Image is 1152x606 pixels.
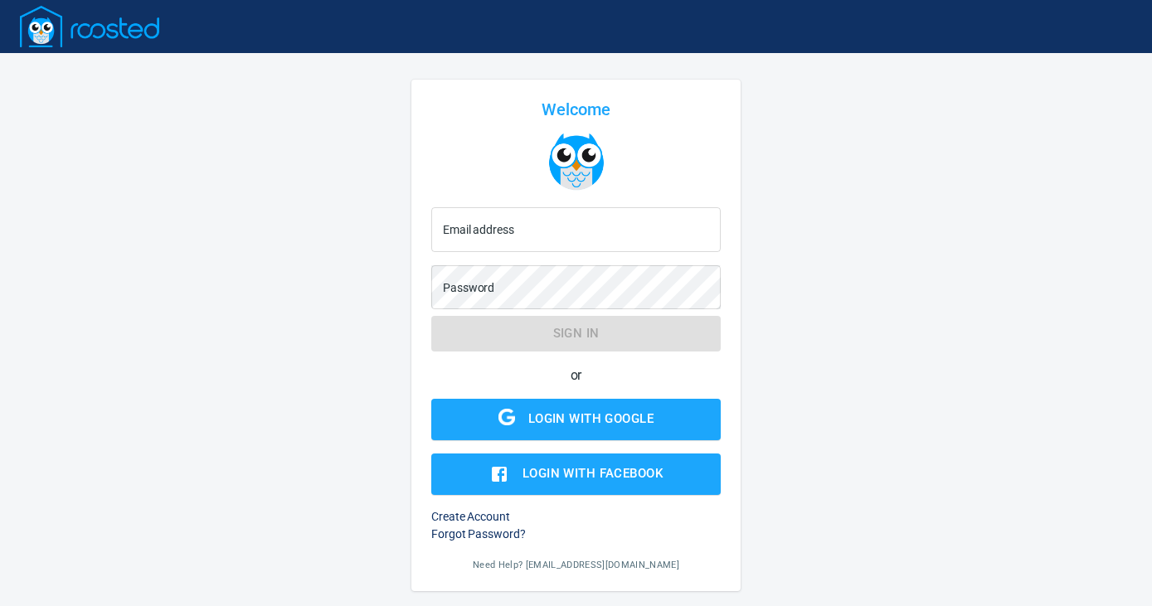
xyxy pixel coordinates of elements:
[431,99,722,119] div: Welcome
[431,508,722,526] h6: Create Account
[431,526,722,543] h6: Forgot Password?
[528,408,654,429] div: Login with Google
[498,409,515,425] img: Google Logo
[473,560,679,570] span: Need Help? [EMAIL_ADDRESS][DOMAIN_NAME]
[431,453,722,495] button: Login with Facebook
[431,365,722,385] h6: or
[523,463,663,484] div: Login with Facebook
[431,399,722,440] button: Google LogoLogin with Google
[20,6,159,47] img: Logo
[547,133,605,191] img: Logo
